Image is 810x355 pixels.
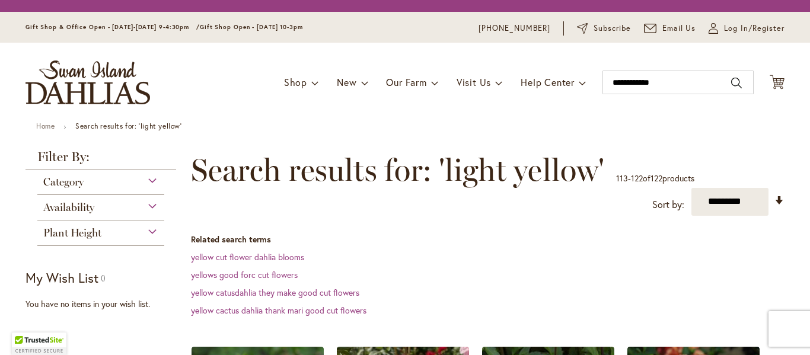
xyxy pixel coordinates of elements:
a: yellows good forc cut flowers [191,269,298,280]
strong: Filter By: [25,151,176,169]
a: [PHONE_NUMBER] [479,23,550,34]
a: yellow cactus dahlia thank mari good cut flowers [191,305,366,316]
span: Plant Height [43,226,101,239]
span: 122 [631,172,643,184]
span: Category [43,175,84,188]
button: Search [731,73,742,92]
span: Search results for: 'light yellow' [191,152,604,188]
span: Email Us [662,23,696,34]
dt: Related search terms [191,234,785,245]
a: Subscribe [577,23,631,34]
div: TrustedSite Certified [12,332,66,355]
span: Subscribe [594,23,631,34]
span: Shop [284,76,307,88]
span: Gift Shop Open - [DATE] 10-3pm [200,23,303,31]
div: You have no items in your wish list. [25,298,184,310]
span: Availability [43,201,94,214]
span: 122 [650,172,662,184]
a: Email Us [644,23,696,34]
span: 113 [616,172,628,184]
strong: My Wish List [25,269,98,286]
a: Log In/Register [709,23,785,34]
a: Home [36,121,55,130]
span: Visit Us [457,76,491,88]
a: yellow catusdahlia they make good cut flowers [191,287,359,298]
span: New [337,76,356,88]
a: store logo [25,60,150,104]
label: Sort by: [652,194,684,216]
span: Log In/Register [724,23,785,34]
strong: Search results for: 'light yellow' [75,121,181,130]
p: - of products [616,169,694,188]
span: Help Center [521,76,575,88]
span: Gift Shop & Office Open - [DATE]-[DATE] 9-4:30pm / [25,23,200,31]
span: Our Farm [386,76,426,88]
a: yellow cut flower dahlia blooms [191,251,304,263]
